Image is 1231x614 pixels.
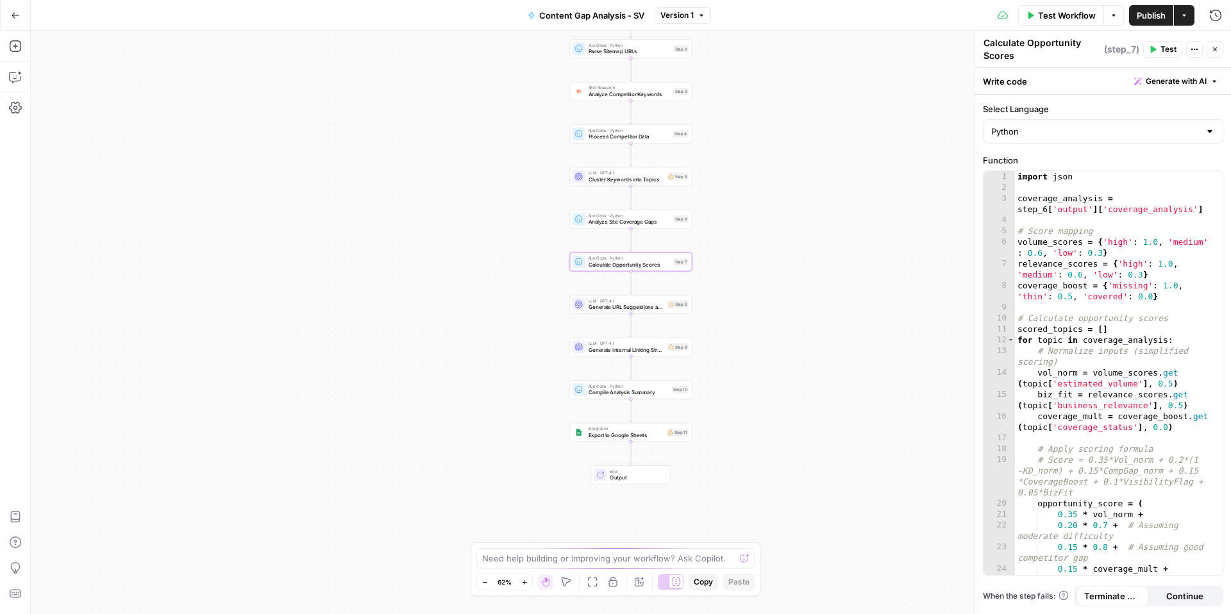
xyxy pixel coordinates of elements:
div: Step 5 [667,172,689,180]
span: Run Code · Python [589,213,671,219]
g: Edge from step_9 to step_10 [630,356,632,379]
div: 15 [984,389,1015,411]
div: 25 [984,574,1015,607]
button: Content Gap Analysis - SV [520,5,652,26]
div: 3 [984,193,1015,215]
button: Paste [723,574,755,590]
span: 62% [498,577,512,587]
span: Generate URL Suggestions and Briefs [589,303,664,311]
span: Copy [694,576,713,588]
span: SEO Research [589,85,671,91]
button: Test Workflow [1018,5,1103,26]
span: Generate Internal Linking Strategy [589,346,664,354]
img: Group%201%201.png [575,428,583,436]
div: Step 11 [666,428,688,436]
button: Continue [1149,586,1221,606]
div: 19 [984,454,1015,498]
div: 8 [984,280,1015,302]
span: Run Code · Python [589,255,671,261]
span: LLM · GPT-4.1 [589,170,664,176]
span: Version 1 [660,10,694,21]
span: Output [610,474,664,481]
span: Run Code · Python [589,383,669,389]
div: EndOutput [570,465,692,485]
span: Test Workflow [1038,9,1096,22]
span: Paste [728,576,749,588]
span: Publish [1137,9,1166,22]
div: Step 8 [667,301,689,308]
button: Copy [689,574,718,590]
div: IntegrationExport to Google SheetsStep 11 [570,423,692,442]
g: Edge from step_4 to step_5 [630,144,632,167]
g: Edge from step_8 to step_9 [630,314,632,337]
div: LLM · GPT-4.1Generate URL Suggestions and BriefsStep 8 [570,295,692,314]
span: Generate with AI [1146,76,1207,87]
div: 1 [984,171,1015,182]
label: Function [983,154,1223,167]
label: Select Language [983,103,1223,115]
div: Step 3 [673,88,688,95]
span: Toggle code folding, rows 12 through 39 [1007,335,1014,345]
g: Edge from step_2 to step_3 [630,58,632,81]
div: 11 [984,324,1015,335]
div: Step 6 [673,215,688,222]
button: Test [1143,41,1182,58]
textarea: Calculate Opportunity Scores [984,37,1101,62]
span: Continue [1166,590,1203,602]
div: Write code [975,68,1231,94]
span: Process Competitor Data [589,133,670,140]
div: 10 [984,313,1015,324]
div: 14 [984,367,1015,389]
div: SEO ResearchAnalyze Competitor KeywordsStep 3 [570,82,692,101]
button: Publish [1129,5,1173,26]
span: Test [1160,44,1177,55]
div: 5 [984,226,1015,236]
g: Edge from step_11 to end [630,442,632,465]
div: Run Code · PythonParse Sitemap URLsStep 2 [570,39,692,58]
button: Generate with AI [1129,73,1223,90]
span: End [610,468,664,474]
g: Edge from step_6 to step_7 [630,229,632,252]
div: Step 10 [672,386,689,393]
div: 16 [984,411,1015,433]
div: Run Code · PythonCalculate Opportunity ScoresStep 7 [570,253,692,272]
span: ( step_7 ) [1104,43,1139,56]
img: p4kt2d9mz0di8532fmfgvfq6uqa0 [575,88,583,95]
g: Edge from step_7 to step_8 [630,271,632,294]
span: Content Gap Analysis - SV [539,9,644,22]
span: Cluster Keywords into Topics [589,176,664,183]
span: Analyze Site Coverage Gaps [589,218,671,226]
div: Run Code · PythonCompile Analysis SummaryStep 10 [570,380,692,399]
div: 21 [984,509,1015,520]
a: When the step fails: [983,590,1069,602]
span: Run Code · Python [589,42,671,49]
div: Step 9 [667,343,689,351]
g: Edge from step_1 to step_2 [630,15,632,38]
span: Terminate Workflow [1084,590,1141,602]
span: LLM · GPT-4.1 [589,297,664,304]
div: 18 [984,444,1015,454]
div: LLM · GPT-4.1Generate Internal Linking StrategyStep 9 [570,338,692,357]
div: Run Code · PythonProcess Competitor DataStep 4 [570,124,692,144]
span: Export to Google Sheets [589,431,664,439]
span: Calculate Opportunity Scores [589,261,671,269]
input: Python [991,125,1200,138]
div: 6 [984,236,1015,258]
div: Step 2 [673,46,688,53]
g: Edge from step_10 to step_11 [630,399,632,422]
span: Integration [589,426,664,432]
g: Edge from step_5 to step_6 [630,186,632,209]
span: Run Code · Python [589,128,670,134]
div: Step 4 [673,130,689,137]
div: 13 [984,345,1015,367]
div: 4 [984,215,1015,226]
div: 23 [984,542,1015,563]
div: 7 [984,258,1015,280]
div: LLM · GPT-4.1Cluster Keywords into TopicsStep 5 [570,167,692,187]
div: 22 [984,520,1015,542]
g: Edge from step_3 to step_4 [630,101,632,124]
span: Parse Sitemap URLs [589,47,671,55]
div: 24 [984,563,1015,574]
span: Compile Analysis Summary [589,388,669,396]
